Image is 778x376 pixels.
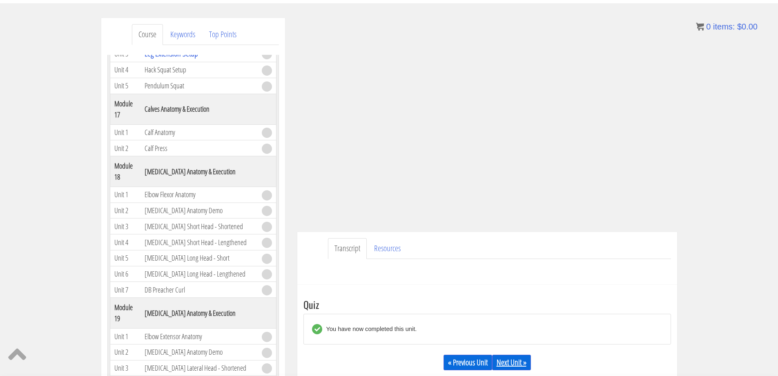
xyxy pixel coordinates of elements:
th: Module 19 [110,298,140,329]
span: $ [737,22,742,31]
td: Unit 2 [110,140,140,156]
th: Module 17 [110,94,140,124]
td: Unit 1 [110,124,140,140]
span: 0 [706,22,711,31]
h3: Quiz [303,299,671,310]
td: Unit 4 [110,62,140,78]
td: Elbow Extensor Anatomy [140,329,257,344]
td: Calf Press [140,140,257,156]
td: Unit 2 [110,203,140,218]
td: Unit 7 [110,282,140,298]
td: Unit 4 [110,234,140,250]
td: Unit 5 [110,250,140,266]
th: [MEDICAL_DATA] Anatomy & Execution [140,298,257,329]
td: Unit 2 [110,344,140,360]
td: [MEDICAL_DATA] Anatomy Demo [140,203,257,218]
a: Keywords [164,24,202,45]
td: Unit 5 [110,78,140,94]
a: 0 items: $0.00 [696,22,758,31]
a: Resources [368,238,407,259]
td: [MEDICAL_DATA] Anatomy Demo [140,344,257,360]
a: Next Unit » [492,355,531,370]
td: [MEDICAL_DATA] Long Head - Lengthened [140,266,257,282]
td: [MEDICAL_DATA] Lateral Head - Shortened [140,360,257,376]
th: [MEDICAL_DATA] Anatomy & Execution [140,156,257,187]
td: [MEDICAL_DATA] Long Head - Short [140,250,257,266]
td: Elbow Flexor Anatomy [140,187,257,203]
td: [MEDICAL_DATA] Short Head - Shortened [140,218,257,234]
bdi: 0.00 [737,22,758,31]
a: Top Points [203,24,243,45]
td: Unit 6 [110,266,140,282]
td: [MEDICAL_DATA] Short Head - Lengthened [140,234,257,250]
th: Calves Anatomy & Execution [140,94,257,124]
div: You have now completed this unit. [322,324,417,334]
a: « Previous Unit [444,355,492,370]
span: items: [713,22,735,31]
a: Course [132,24,163,45]
img: icon11.png [696,23,704,31]
td: Unit 1 [110,329,140,344]
th: Module 18 [110,156,140,187]
td: Unit 3 [110,218,140,234]
a: Transcript [328,238,367,259]
td: Unit 3 [110,360,140,376]
td: Calf Anatomy [140,124,257,140]
td: Hack Squat Setup [140,62,257,78]
td: Pendulum Squat [140,78,257,94]
td: DB Preacher Curl [140,282,257,298]
td: Unit 1 [110,187,140,203]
